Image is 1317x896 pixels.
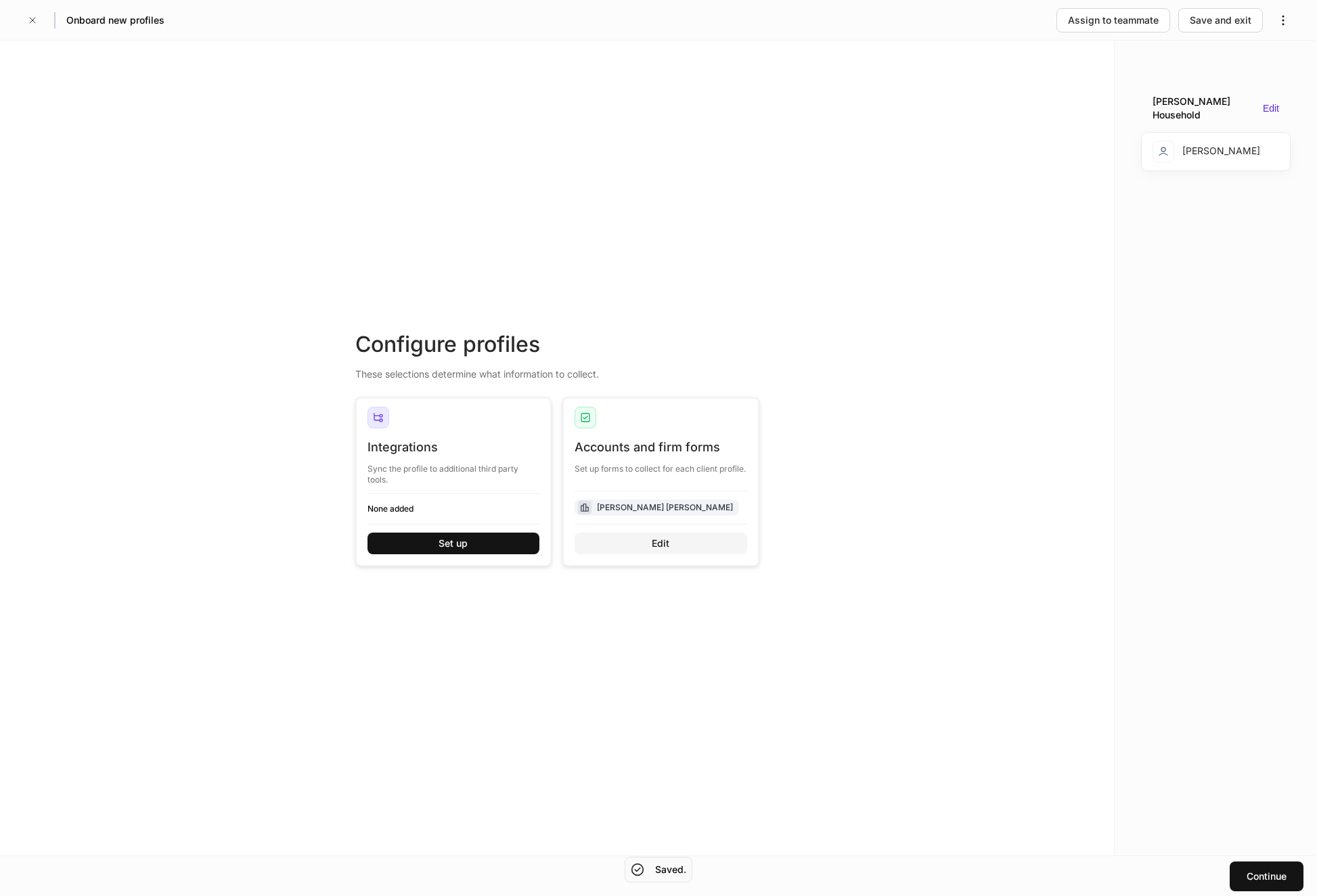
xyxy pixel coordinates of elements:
[1153,141,1260,162] div: [PERSON_NAME]
[367,533,540,554] button: Set up
[355,330,759,359] div: Configure profiles
[1230,861,1303,891] button: Continue
[367,439,540,455] div: Integrations
[1247,870,1287,883] div: Continue
[575,455,747,474] div: Set up forms to collect for each client profile.
[66,14,164,27] h5: Onboard new profiles
[575,533,747,554] button: Edit
[1178,8,1263,32] button: Save and exit
[655,863,686,876] h5: Saved.
[1190,14,1251,27] div: Save and exit
[1263,103,1279,114] button: Edit
[652,537,669,550] div: Edit
[355,359,759,381] div: These selections determine what information to collect.
[1056,8,1170,32] button: Assign to teammate
[439,537,468,550] div: Set up
[575,439,747,455] div: Accounts and firm forms
[597,501,733,514] div: [PERSON_NAME] [PERSON_NAME]
[1068,14,1159,27] div: Assign to teammate
[1153,95,1257,122] div: [PERSON_NAME] Household
[367,502,540,515] h6: None added
[367,455,540,485] div: Sync the profile to additional third party tools.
